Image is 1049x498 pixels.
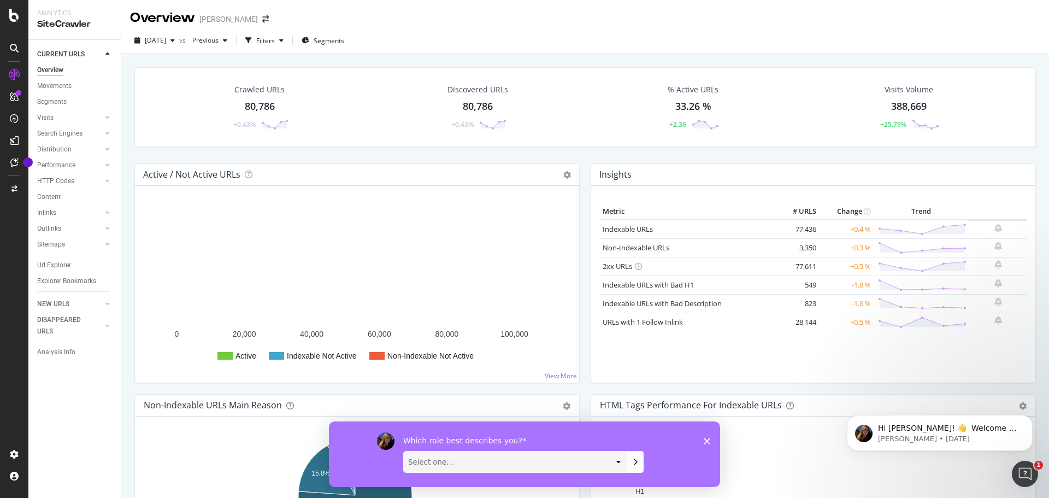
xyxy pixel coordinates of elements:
[37,207,102,219] a: Inlinks
[175,330,179,338] text: 0
[994,297,1002,306] div: bell-plus
[599,167,632,182] h4: Insights
[37,207,56,219] div: Inlinks
[563,402,570,410] div: gear
[451,120,474,129] div: +0.43%
[37,175,74,187] div: HTTP Codes
[500,330,528,338] text: 100,000
[819,313,874,331] td: +0.5 %
[37,80,72,92] div: Movements
[830,392,1049,468] iframe: Intercom notifications message
[603,298,722,308] a: Indexable URLs with Bad Description
[37,191,61,203] div: Content
[23,157,33,167] div: Tooltip anchor
[37,112,54,124] div: Visits
[37,9,112,18] div: Analytics
[37,96,113,108] a: Segments
[179,36,188,45] span: vs
[37,298,102,310] a: NEW URLS
[188,32,232,49] button: Previous
[37,191,113,203] a: Content
[819,238,874,257] td: +0.3 %
[775,313,819,331] td: 28,144
[885,84,933,95] div: Visits Volume
[262,15,269,23] div: arrow-right-arrow-left
[37,314,102,337] a: DISAPPEARED URLS
[287,351,357,360] text: Indexable Not Active
[435,330,458,338] text: 80,000
[994,224,1002,232] div: bell-plus
[37,144,72,155] div: Distribution
[603,243,669,253] a: Non-Indexable URLs
[37,96,67,108] div: Segments
[37,128,82,139] div: Search Engines
[636,488,645,495] text: H1
[669,120,686,129] div: +2.36
[994,260,1002,269] div: bell-plus
[256,36,275,45] div: Filters
[775,220,819,239] td: 77,436
[819,257,874,276] td: +0.5 %
[235,351,256,360] text: Active
[603,261,632,271] a: 2xx URLs
[37,65,63,76] div: Overview
[819,276,874,294] td: -1.8 %
[891,99,927,114] div: 388,669
[37,80,113,92] a: Movements
[37,276,113,287] a: Explorer Bookmarks
[145,36,166,45] span: 2025 Sep. 4th
[600,400,782,411] div: HTML Tags Performance for Indexable URLs
[37,18,112,31] div: SiteCrawler
[233,120,256,129] div: +0.43%
[37,239,65,250] div: Sitemaps
[300,330,323,338] text: 40,000
[37,144,102,155] a: Distribution
[603,224,653,234] a: Indexable URLs
[387,351,474,360] text: Non-Indexable Not Active
[234,84,285,95] div: Crawled URLs
[241,32,288,49] button: Filters
[143,167,240,182] h4: Active / Not Active URLs
[1012,461,1038,487] iframe: Intercom live chat
[545,371,577,380] a: View More
[603,317,683,327] a: URLs with 1 Follow Inlink
[1034,461,1043,470] span: 1
[775,276,819,294] td: 549
[994,242,1002,250] div: bell-plus
[775,294,819,313] td: 823
[37,160,75,171] div: Performance
[819,203,874,220] th: Change
[130,32,179,49] button: [DATE]
[188,36,219,45] span: Previous
[368,330,391,338] text: 60,000
[600,203,775,220] th: Metric
[775,257,819,276] td: 77,611
[775,238,819,257] td: 3,350
[880,120,906,129] div: +25.79%
[37,260,113,271] a: Url Explorer
[37,298,69,310] div: NEW URLS
[819,294,874,313] td: -1.6 %
[874,203,969,220] th: Trend
[37,65,113,76] a: Overview
[329,421,720,487] iframe: Survey by Laura from Botify
[37,314,92,337] div: DISAPPEARED URLS
[37,160,102,171] a: Performance
[603,280,694,290] a: Indexable URLs with Bad H1
[447,84,508,95] div: Discovered URLs
[245,99,275,114] div: 80,786
[144,203,567,374] svg: A chart.
[775,203,819,220] th: # URLS
[233,330,256,338] text: 20,000
[37,347,113,358] a: Analysis Info
[130,9,195,27] div: Overview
